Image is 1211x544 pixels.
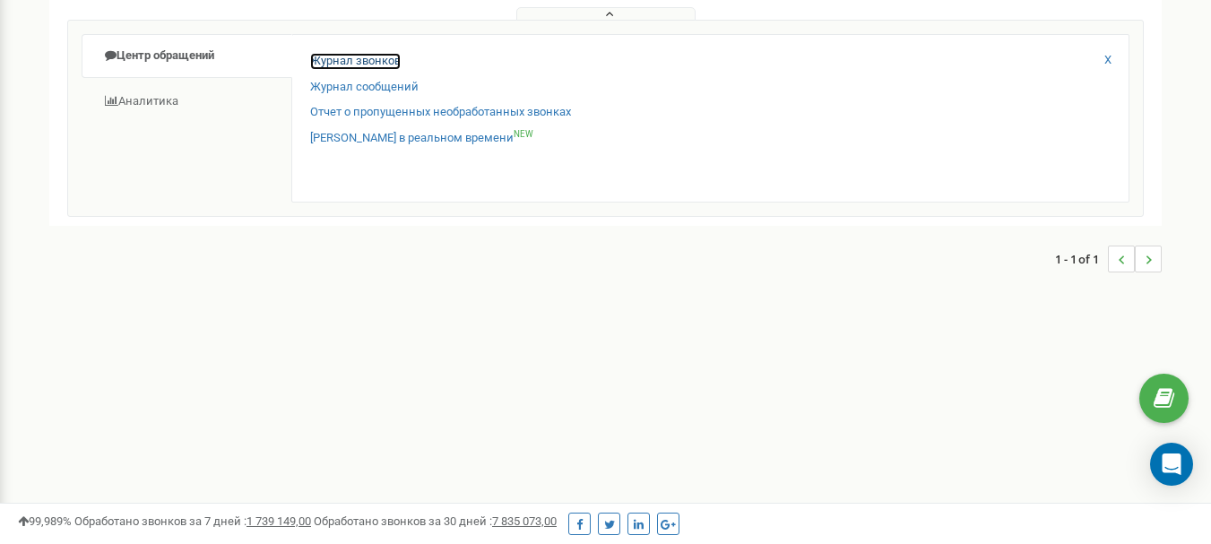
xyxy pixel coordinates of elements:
[18,514,72,528] span: 99,989%
[514,129,533,139] sup: NEW
[1150,443,1193,486] div: Open Intercom Messenger
[310,130,533,147] a: [PERSON_NAME] в реальном времениNEW
[82,80,292,124] a: Аналитика
[1055,228,1162,290] nav: ...
[247,514,311,528] u: 1 739 149,00
[310,104,571,121] a: Отчет о пропущенных необработанных звонках
[74,514,311,528] span: Обработано звонков за 7 дней :
[314,514,557,528] span: Обработано звонков за 30 дней :
[1104,52,1112,69] a: X
[82,34,292,78] a: Центр обращений
[310,79,419,96] a: Журнал сообщений
[1055,246,1108,272] span: 1 - 1 of 1
[492,514,557,528] u: 7 835 073,00
[310,53,401,70] a: Журнал звонков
